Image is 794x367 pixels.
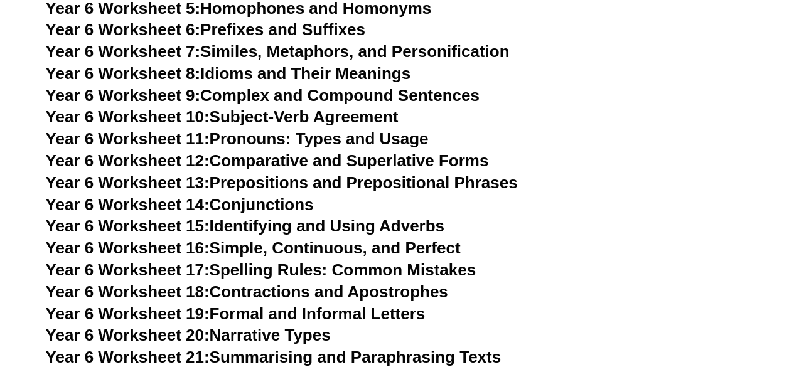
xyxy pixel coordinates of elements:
[46,282,448,301] a: Year 6 Worksheet 18:Contractions and Apostrophes
[46,129,429,148] a: Year 6 Worksheet 11:Pronouns: Types and Usage
[46,64,410,83] a: Year 6 Worksheet 8:Idioms and Their Meanings
[46,20,365,39] a: Year 6 Worksheet 6:Prefixes and Suffixes
[46,195,210,214] span: Year 6 Worksheet 14:
[46,86,480,105] a: Year 6 Worksheet 9:Complex and Compound Sentences
[46,348,501,366] a: Year 6 Worksheet 21:Summarising and Paraphrasing Texts
[46,42,510,61] a: Year 6 Worksheet 7:Similes, Metaphors, and Personification
[46,304,210,323] span: Year 6 Worksheet 19:
[46,151,489,170] a: Year 6 Worksheet 12:Comparative and Superlative Forms
[46,64,201,83] span: Year 6 Worksheet 8:
[46,282,210,301] span: Year 6 Worksheet 18:
[585,225,794,367] iframe: Chat Widget
[46,326,331,344] a: Year 6 Worksheet 20:Narrative Types
[46,173,210,192] span: Year 6 Worksheet 13:
[46,151,210,170] span: Year 6 Worksheet 12:
[46,86,201,105] span: Year 6 Worksheet 9:
[46,238,461,257] a: Year 6 Worksheet 16:Simple, Continuous, and Perfect
[46,216,210,235] span: Year 6 Worksheet 15:
[46,173,518,192] a: Year 6 Worksheet 13:Prepositions and Prepositional Phrases
[46,348,210,366] span: Year 6 Worksheet 21:
[46,260,210,279] span: Year 6 Worksheet 17:
[46,20,201,39] span: Year 6 Worksheet 6:
[46,42,201,61] span: Year 6 Worksheet 7:
[46,326,210,344] span: Year 6 Worksheet 20:
[46,260,476,279] a: Year 6 Worksheet 17:Spelling Rules: Common Mistakes
[46,238,210,257] span: Year 6 Worksheet 16:
[46,107,210,126] span: Year 6 Worksheet 10:
[46,195,314,214] a: Year 6 Worksheet 14:Conjunctions
[46,304,426,323] a: Year 6 Worksheet 19:Formal and Informal Letters
[46,107,399,126] a: Year 6 Worksheet 10:Subject-Verb Agreement
[46,129,210,148] span: Year 6 Worksheet 11:
[46,216,444,235] a: Year 6 Worksheet 15:Identifying and Using Adverbs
